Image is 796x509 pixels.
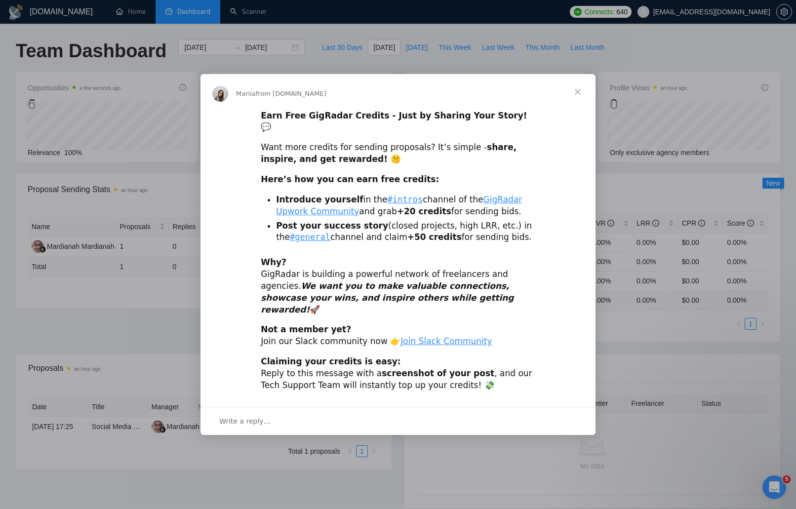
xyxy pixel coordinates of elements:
[290,232,330,242] a: #general
[261,356,401,366] b: Claiming your credits is easy:
[261,257,535,315] div: GigRadar is building a powerful network of freelancers and agencies. 🚀
[261,356,535,391] div: Reply to this message with a , and our Tech Support Team will instantly top up your credits! 💸
[200,407,596,435] div: Open conversation and reply
[276,220,535,244] li: (closed projects, high LRR, etc.) in the channel and claim for sending bids.
[382,368,494,378] b: screenshot of your post
[407,232,462,242] b: +50 credits
[400,336,492,346] a: Join Slack Community
[261,324,351,334] b: Not a member yet?
[256,90,326,97] span: from [DOMAIN_NAME]
[276,221,388,231] b: Post your success story
[276,194,535,218] li: in the channel of the and grab for sending bids.
[219,415,271,428] span: Write a reply…
[261,281,514,314] i: We want you to make valuable connections, showcase your wins, and inspire others while getting re...
[261,324,535,348] div: Join our Slack community now 👉
[261,142,535,165] div: Want more credits for sending proposals? It’s simple -
[236,90,256,97] span: Mariia
[397,206,451,216] b: +20 credits
[560,74,596,110] span: Close
[276,195,363,204] b: Introduce yourself
[261,111,527,120] b: Earn Free GigRadar Credits - Just by Sharing Your Story!
[261,110,535,134] div: 💬
[388,195,423,204] a: #intros
[276,195,522,216] a: GigRadar Upwork Community
[261,257,286,267] b: Why?
[212,86,228,102] img: Profile image for Mariia
[261,174,439,184] b: Here’s how you can earn free credits:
